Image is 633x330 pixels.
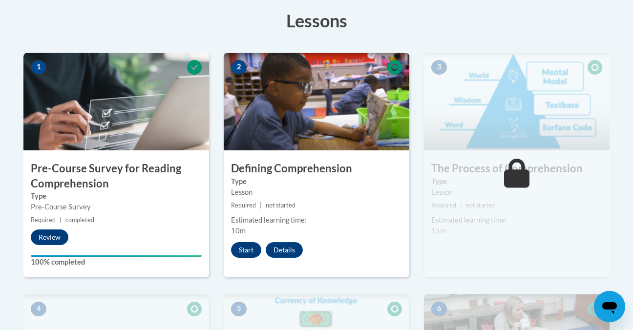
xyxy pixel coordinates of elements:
[224,161,409,176] h3: Defining Comprehension
[23,8,610,33] h3: Lessons
[31,229,68,245] button: Review
[231,202,256,209] span: Required
[60,216,62,224] span: |
[431,187,602,198] div: Lesson
[460,202,462,209] span: |
[424,161,610,176] h3: The Process of Comprehension
[431,227,446,235] span: 15m
[231,227,246,235] span: 10m
[31,216,56,224] span: Required
[431,302,447,316] span: 6
[231,215,402,226] div: Estimated learning time:
[231,242,261,258] button: Start
[431,176,602,187] label: Type
[31,257,202,268] label: 100% completed
[424,53,610,150] img: Course Image
[231,187,402,198] div: Lesson
[224,53,409,150] img: Course Image
[231,176,402,187] label: Type
[23,161,209,191] h3: Pre-Course Survey for Reading Comprehension
[31,191,202,202] label: Type
[231,302,247,316] span: 5
[65,216,94,224] span: completed
[23,53,209,150] img: Course Image
[466,202,496,209] span: not started
[31,302,46,316] span: 4
[594,291,625,322] iframe: Button to launch messaging window
[266,202,295,209] span: not started
[31,255,202,257] div: Your progress
[431,60,447,75] span: 3
[260,202,262,209] span: |
[31,60,46,75] span: 1
[31,202,202,212] div: Pre-Course Survey
[231,60,247,75] span: 2
[266,242,303,258] button: Details
[431,202,456,209] span: Required
[431,215,602,226] div: Estimated learning time:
